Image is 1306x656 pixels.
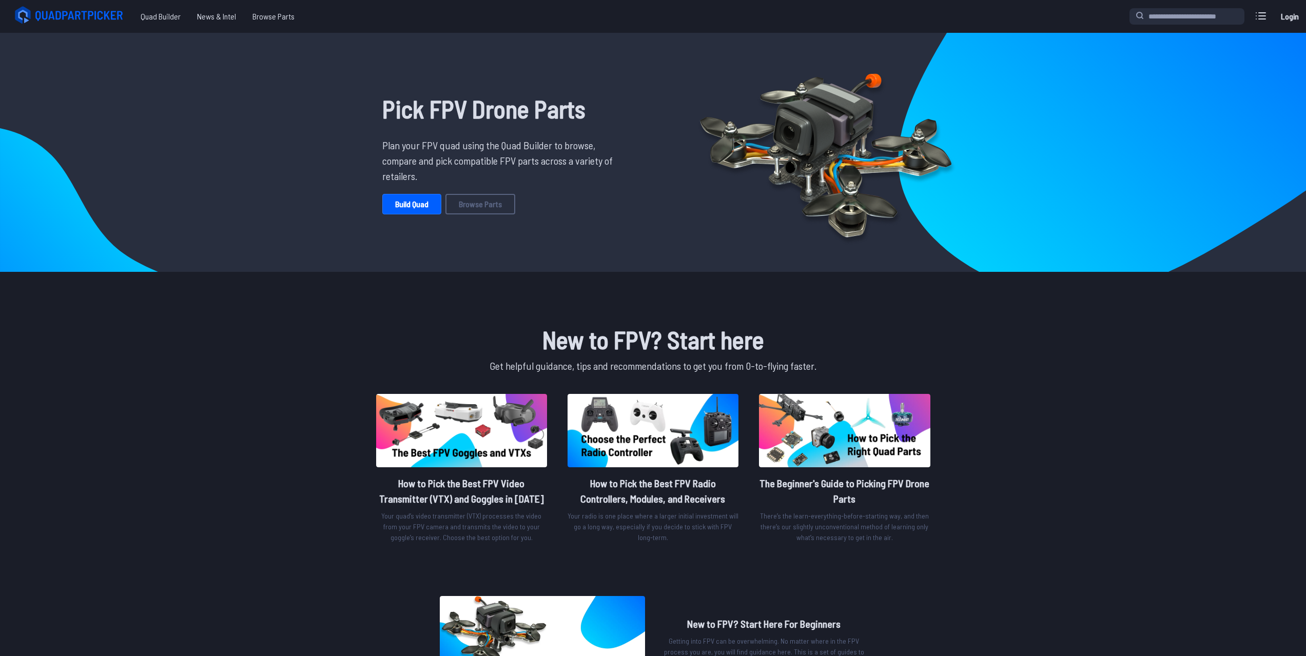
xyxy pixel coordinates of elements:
[759,510,930,543] p: There’s the learn-everything-before-starting way, and then there’s our slightly unconventional me...
[244,6,303,27] a: Browse Parts
[568,510,738,543] p: Your radio is one place where a larger initial investment will go a long way, especially if you d...
[376,475,547,506] h2: How to Pick the Best FPV Video Transmitter (VTX) and Goggles in [DATE]
[661,616,867,631] h2: New to FPV? Start Here For Beginners
[759,475,930,506] h2: The Beginner's Guide to Picking FPV Drone Parts
[376,394,547,467] img: image of post
[1277,6,1302,27] a: Login
[376,510,547,543] p: Your quad’s video transmitter (VTX) processes the video from your FPV camera and transmits the vi...
[132,6,189,27] a: Quad Builder
[374,321,932,358] h1: New to FPV? Start here
[374,358,932,373] p: Get helpful guidance, tips and recommendations to get you from 0-to-flying faster.
[678,50,973,255] img: Quadcopter
[382,194,441,214] a: Build Quad
[759,394,930,467] img: image of post
[382,90,620,127] h1: Pick FPV Drone Parts
[568,394,738,547] a: image of postHow to Pick the Best FPV Radio Controllers, Modules, and ReceiversYour radio is one ...
[568,394,738,467] img: image of post
[189,6,244,27] a: News & Intel
[759,394,930,547] a: image of postThe Beginner's Guide to Picking FPV Drone PartsThere’s the learn-everything-before-s...
[376,394,547,547] a: image of postHow to Pick the Best FPV Video Transmitter (VTX) and Goggles in [DATE]Your quad’s vi...
[382,137,620,184] p: Plan your FPV quad using the Quad Builder to browse, compare and pick compatible FPV parts across...
[568,475,738,506] h2: How to Pick the Best FPV Radio Controllers, Modules, and Receivers
[445,194,515,214] a: Browse Parts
